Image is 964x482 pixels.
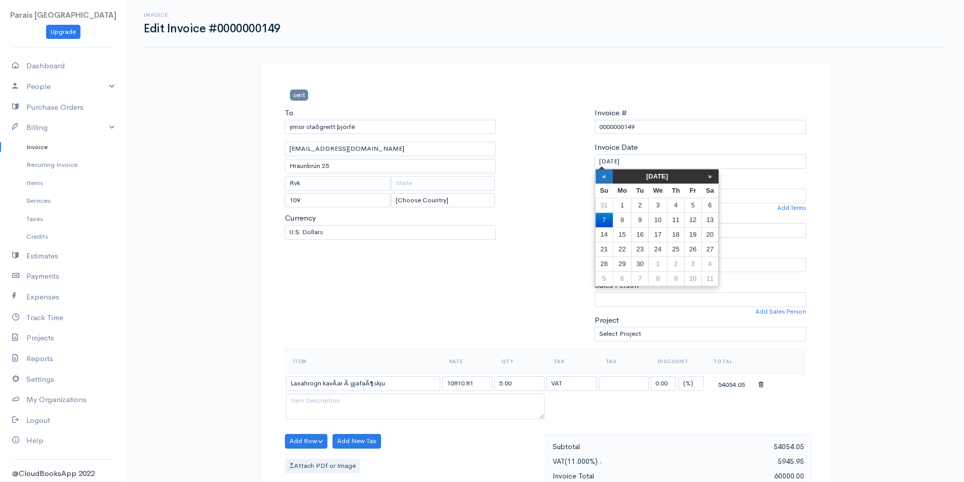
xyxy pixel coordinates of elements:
[648,198,667,212] td: 3
[678,455,809,468] div: 5945.95
[285,434,328,449] button: Add Row
[144,22,280,35] h1: Edit Invoice #0000000149
[595,315,619,326] label: Project
[667,227,685,242] td: 18
[596,212,613,227] td: 7
[685,271,701,286] td: 10
[648,184,667,198] th: We
[285,193,391,208] input: Zip
[706,377,757,390] div: 54054.05
[667,271,685,286] td: 9
[632,256,648,271] td: 30
[285,459,360,473] label: Attach PDf or Image
[285,120,496,135] input: Client Name
[46,25,80,39] a: Upgrade
[685,242,701,256] td: 26
[701,184,719,198] th: Sa
[701,227,719,242] td: 20
[667,212,685,227] td: 11
[613,271,632,286] td: 6
[667,256,685,271] td: 2
[10,10,116,20] span: Parais [GEOGRAPHIC_DATA]
[632,227,648,242] td: 16
[596,227,613,242] td: 14
[613,242,632,256] td: 22
[705,349,758,373] th: Total
[632,271,648,286] td: 7
[596,256,613,271] td: 28
[596,242,613,256] td: 21
[648,212,667,227] td: 10
[678,441,809,453] div: 54054.05
[285,212,316,224] label: Currency
[648,227,667,242] td: 17
[777,203,806,212] a: Add Terms
[685,212,701,227] td: 12
[595,107,627,119] label: Invoice #
[701,256,719,271] td: 4
[667,198,685,212] td: 4
[493,349,546,373] th: Qty
[595,154,806,169] input: dd-mm-yyyy
[685,227,701,242] td: 19
[441,349,493,373] th: Rate
[701,271,719,286] td: 11
[648,242,667,256] td: 24
[596,198,613,212] td: 31
[596,169,613,184] th: «
[613,256,632,271] td: 29
[685,184,701,198] th: Fr
[332,434,381,449] button: Add New Tax
[648,271,667,286] td: 8
[685,198,701,212] td: 5
[613,212,632,227] td: 8
[144,12,280,18] h6: Invoice
[548,455,679,468] div: VAT(11.000%) :
[613,184,632,198] th: Mo
[701,242,719,256] td: 27
[648,256,667,271] td: 1
[650,349,705,373] th: Discount
[632,184,648,198] th: Tu
[285,107,294,119] label: To
[632,212,648,227] td: 9
[632,242,648,256] td: 23
[596,184,613,198] th: Su
[685,256,701,271] td: 3
[546,349,598,373] th: Tax
[613,198,632,212] td: 1
[548,441,679,453] div: Subtotal
[285,159,496,173] input: Address
[613,227,632,242] td: 15
[595,280,639,291] label: Sales Person
[667,184,685,198] th: Th
[701,198,719,212] td: 6
[595,142,638,153] label: Invoice Date
[391,176,495,191] input: State
[701,169,719,184] th: »
[701,212,719,227] td: 13
[286,376,440,391] input: Item Name
[285,349,441,373] th: Item
[613,169,701,184] th: [DATE]
[667,242,685,256] td: 25
[598,349,650,373] th: Tax
[285,176,391,191] input: City
[290,90,309,100] span: sent
[632,198,648,212] td: 2
[12,468,114,479] div: @CloudBooksApp 2022
[756,307,806,316] a: Add Sales Person
[285,142,496,156] input: Email
[596,271,613,286] td: 5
